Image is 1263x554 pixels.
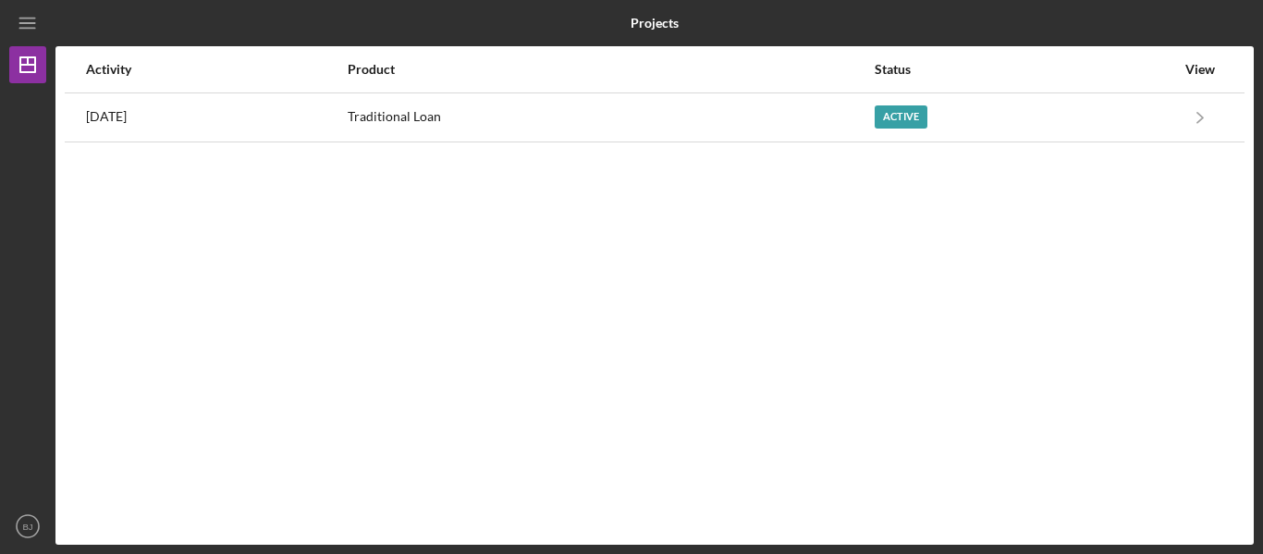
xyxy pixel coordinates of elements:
[86,62,346,77] div: Activity
[631,16,679,31] b: Projects
[86,109,127,124] time: 2025-06-24 12:49
[1177,62,1223,77] div: View
[348,62,874,77] div: Product
[875,105,927,129] div: Active
[9,508,46,545] button: BJ
[22,522,32,532] text: BJ
[875,62,1175,77] div: Status
[348,94,874,141] div: Traditional Loan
